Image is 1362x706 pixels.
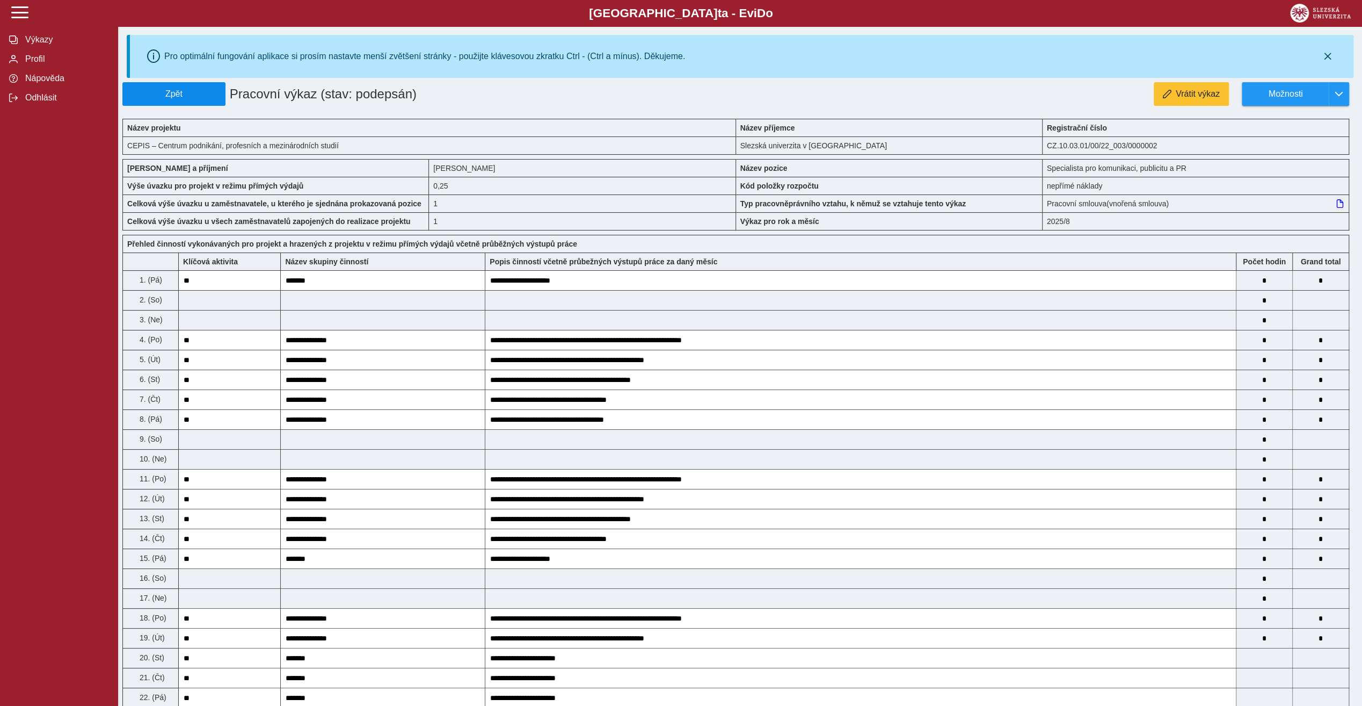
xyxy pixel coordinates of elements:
[137,594,167,602] span: 17. (Ne)
[127,240,577,248] b: Přehled činností vykonávaných pro projekt a hrazených z projektu v režimu přímých výdajů včetně p...
[225,82,637,106] h1: Pracovní výkaz (stav: podepsán)
[1047,124,1107,132] b: Registrační číslo
[490,257,717,266] b: Popis činností včetně průbežných výstupů práce za daný měsíc
[740,199,966,208] b: Typ pracovněprávního vztahu, k němuž se vztahuje tento výkaz
[137,633,165,642] span: 19. (Út)
[137,514,164,523] span: 13. (St)
[757,6,766,20] span: D
[717,6,721,20] span: t
[429,212,735,230] div: 1
[1176,89,1220,99] span: Vrátit výkaz
[137,335,162,344] span: 4. (Po)
[1293,257,1349,266] b: Suma za den přes všechny výkazy
[32,6,1330,20] b: [GEOGRAPHIC_DATA] a - Evi
[137,375,160,384] span: 6. (St)
[137,296,162,304] span: 2. (So)
[736,136,1043,155] div: Slezská univerzita v [GEOGRAPHIC_DATA]
[183,257,238,266] b: Klíčová aktivita
[1290,4,1351,23] img: logo_web_su.png
[137,455,167,463] span: 10. (Ne)
[1043,177,1349,194] div: nepřímé náklady
[1043,159,1349,177] div: Specialista pro komunikaci, publicitu a PR
[122,136,736,155] div: CEPIS – Centrum podnikání, profesních a mezinárodních studií
[137,474,166,483] span: 11. (Po)
[285,257,368,266] b: Název skupiny činností
[137,494,165,503] span: 12. (Út)
[22,93,109,103] span: Odhlásit
[137,673,165,682] span: 21. (Čt)
[137,276,162,284] span: 1. (Pá)
[740,164,788,172] b: Název pozice
[137,574,166,582] span: 16. (So)
[127,89,221,99] span: Zpět
[137,415,162,423] span: 8. (Pá)
[127,217,411,226] b: Celková výše úvazku u všech zaměstnavatelů zapojených do realizace projektu
[1043,194,1349,212] div: Pracovní smlouva (vnořená smlouva)
[137,614,166,622] span: 18. (Po)
[137,315,163,324] span: 3. (Ne)
[740,182,819,190] b: Kód položky rozpočtu
[740,124,795,132] b: Název příjemce
[1043,136,1349,155] div: CZ.10.03.01/00/22_003/0000002
[22,54,109,64] span: Profil
[137,355,161,364] span: 5. (Út)
[1043,212,1349,230] div: 2025/8
[137,554,166,563] span: 15. (Pá)
[1251,89,1320,99] span: Možnosti
[137,534,165,543] span: 14. (Čt)
[429,177,735,194] div: 2 h / den. 10 h / týden.
[127,199,421,208] b: Celková výše úvazku u zaměstnavatele, u kterého je sjednána prokazovaná pozice
[740,217,819,226] b: Výkaz pro rok a měsíc
[164,52,685,61] div: Pro optimální fungování aplikace si prosím nastavte menší zvětšení stránky - použijte klávesovou ...
[137,435,162,443] span: 9. (So)
[122,82,225,106] button: Zpět
[429,194,735,212] div: 1
[137,395,161,404] span: 7. (Čt)
[429,159,735,177] div: [PERSON_NAME]
[1242,82,1329,106] button: Možnosti
[766,6,773,20] span: o
[127,182,303,190] b: Výše úvazku pro projekt v režimu přímých výdajů
[1236,257,1292,266] b: Počet hodin
[127,124,181,132] b: Název projektu
[22,74,109,83] span: Nápověda
[127,164,228,172] b: [PERSON_NAME] a příjmení
[1154,82,1229,106] button: Vrátit výkaz
[22,35,109,45] span: Výkazy
[137,653,164,662] span: 20. (St)
[137,693,166,702] span: 22. (Pá)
